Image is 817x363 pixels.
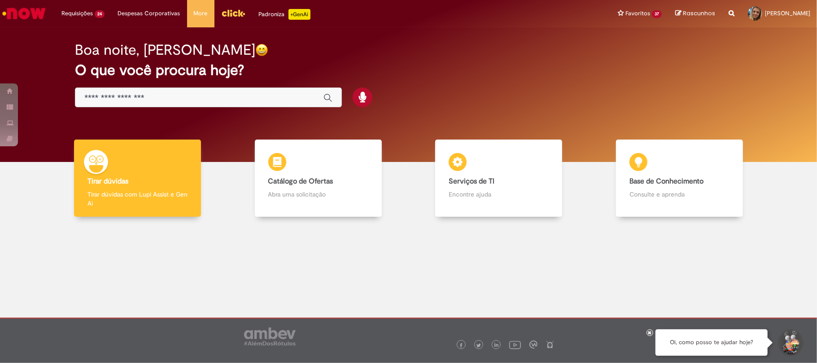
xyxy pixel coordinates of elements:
[629,177,703,186] b: Base de Conhecimento
[259,9,310,20] div: Padroniza
[61,9,93,18] span: Requisições
[459,343,463,348] img: logo_footer_facebook.png
[449,177,494,186] b: Serviços de TI
[118,9,180,18] span: Despesas Corporativas
[87,190,188,208] p: Tirar dúvidas com Lupi Assist e Gen Ai
[652,10,662,18] span: 37
[777,329,804,356] button: Iniciar Conversa de Suporte
[765,9,810,17] span: [PERSON_NAME]
[449,190,549,199] p: Encontre ajuda
[221,6,245,20] img: click_logo_yellow_360x200.png
[675,9,715,18] a: Rascunhos
[409,140,590,217] a: Serviços de TI Encontre ajuda
[546,341,554,349] img: logo_footer_naosei.png
[87,177,128,186] b: Tirar dúvidas
[228,140,409,217] a: Catálogo de Ofertas Abra uma solicitação
[268,190,368,199] p: Abra uma solicitação
[194,9,208,18] span: More
[629,190,730,199] p: Consulte e aprenda
[509,339,521,350] img: logo_footer_youtube.png
[268,177,333,186] b: Catálogo de Ofertas
[529,341,537,349] img: logo_footer_workplace.png
[75,62,742,78] h2: O que você procura hoje?
[1,4,47,22] img: ServiceNow
[494,343,499,348] img: logo_footer_linkedin.png
[75,42,255,58] h2: Boa noite, [PERSON_NAME]
[655,329,768,356] div: Oi, como posso te ajudar hoje?
[244,328,296,346] img: logo_footer_ambev_rotulo_gray.png
[589,140,770,217] a: Base de Conhecimento Consulte e aprenda
[625,9,650,18] span: Favoritos
[47,140,228,217] a: Tirar dúvidas Tirar dúvidas com Lupi Assist e Gen Ai
[683,9,715,17] span: Rascunhos
[255,44,268,57] img: happy-face.png
[476,343,481,348] img: logo_footer_twitter.png
[288,9,310,20] p: +GenAi
[95,10,105,18] span: 24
